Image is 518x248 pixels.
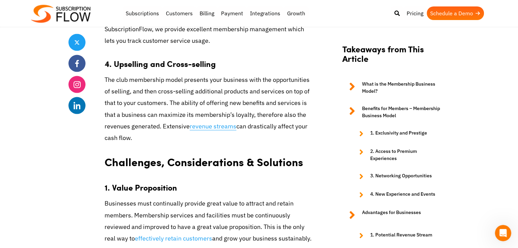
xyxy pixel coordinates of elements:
a: Growth [284,6,309,20]
img: Subscriptionflow [31,5,91,23]
a: 3. Networking Opportunities [352,172,443,180]
a: 2. Access to Premium Experiences [352,148,443,162]
a: What is the Membership Business Model? [342,81,443,95]
a: effectively retain customers [135,234,212,242]
a: 1. Potential Revenue Stream [352,231,443,240]
a: Pricing [403,6,427,20]
a: Subscriptions [122,6,162,20]
a: Customers [162,6,196,20]
h3: 1. Value Proposition [105,175,314,192]
h2: Challenges, Considerations & Solutions [105,149,314,170]
a: Advantages for Businesses [342,209,443,221]
iframe: Intercom live chat [495,225,511,241]
h2: Takeaways from This Article [342,44,443,70]
a: 4. New Experience and Events [352,191,443,199]
a: Schedule a Demo [427,6,484,20]
p: The club membership model presents your business with the opportunities of selling, and then cros... [105,74,314,144]
a: revenue streams [190,122,236,130]
h3: 4. Upselling and Cross-selling [105,52,314,69]
a: 1. Exclusivity and Prestige [352,129,443,138]
a: Integrations [247,6,284,20]
a: Billing [196,6,218,20]
a: Payment [218,6,247,20]
a: Benefits for Members – Membership Business Model [342,105,443,119]
p: Businesses must continually provide great value to attract and retain members. Membership service... [105,198,314,244]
